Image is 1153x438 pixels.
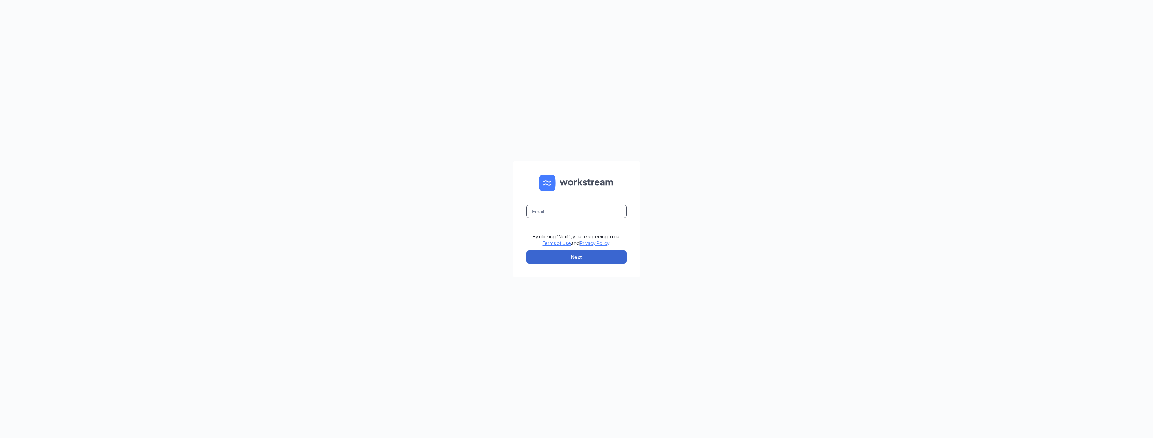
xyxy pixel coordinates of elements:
[580,240,609,246] a: Privacy Policy
[526,250,627,264] button: Next
[539,175,614,191] img: WS logo and Workstream text
[543,240,571,246] a: Terms of Use
[526,205,627,218] input: Email
[532,233,621,246] div: By clicking "Next", you're agreeing to our and .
